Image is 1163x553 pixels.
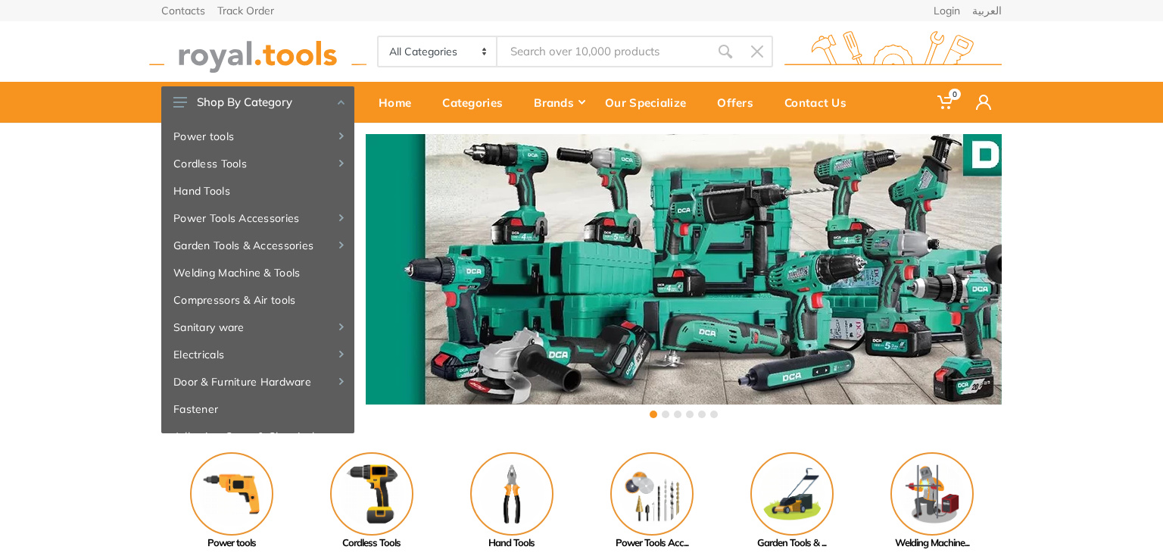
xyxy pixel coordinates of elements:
div: Our Specialize [594,86,706,118]
a: Power Tools Acc... [581,452,722,551]
a: Login [934,5,960,16]
a: Track Order [217,5,274,16]
img: Royal - Power Tools Accessories [610,452,694,536]
a: العربية [972,5,1002,16]
img: Royal - Garden Tools & Accessories [750,452,834,536]
a: Home [368,82,432,123]
a: Hand Tools [441,452,581,551]
a: Contact Us [774,82,867,123]
a: Welding Machine... [862,452,1002,551]
div: Home [368,86,432,118]
a: Power tools [161,452,301,551]
img: royal.tools Logo [149,31,366,73]
a: Sanitary ware [161,314,354,341]
a: Categories [432,82,523,123]
a: Power tools [161,123,354,150]
a: Compressors & Air tools [161,286,354,314]
img: royal.tools Logo [784,31,1002,73]
a: Hand Tools [161,177,354,205]
div: Categories [432,86,523,118]
div: Contact Us [774,86,867,118]
button: Shop By Category [161,86,354,118]
a: 0 [927,82,965,123]
a: Door & Furniture Hardware [161,368,354,395]
img: Royal - Hand Tools [470,452,553,536]
a: Electricals [161,341,354,368]
img: Royal - Cordless Tools [330,452,413,536]
div: Power Tools Acc... [581,536,722,551]
a: Cordless Tools [161,150,354,177]
a: Power Tools Accessories [161,205,354,232]
a: Our Specialize [594,82,706,123]
a: Offers [706,82,774,123]
input: Site search [497,36,709,67]
div: Offers [706,86,774,118]
a: Garden Tools & ... [722,452,862,551]
span: 0 [949,89,961,100]
div: Garden Tools & ... [722,536,862,551]
img: Royal - Welding Machine & Tools [890,452,974,536]
a: Contacts [161,5,205,16]
div: Hand Tools [441,536,581,551]
select: Category [379,37,497,66]
div: Brands [523,86,594,118]
div: Power tools [161,536,301,551]
a: Garden Tools & Accessories [161,232,354,259]
a: Fastener [161,395,354,423]
a: Cordless Tools [301,452,441,551]
div: Welding Machine... [862,536,1002,551]
a: Adhesive, Spray & Chemical [161,423,354,450]
img: Royal - Power tools [190,452,273,536]
a: Welding Machine & Tools [161,259,354,286]
div: Cordless Tools [301,536,441,551]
